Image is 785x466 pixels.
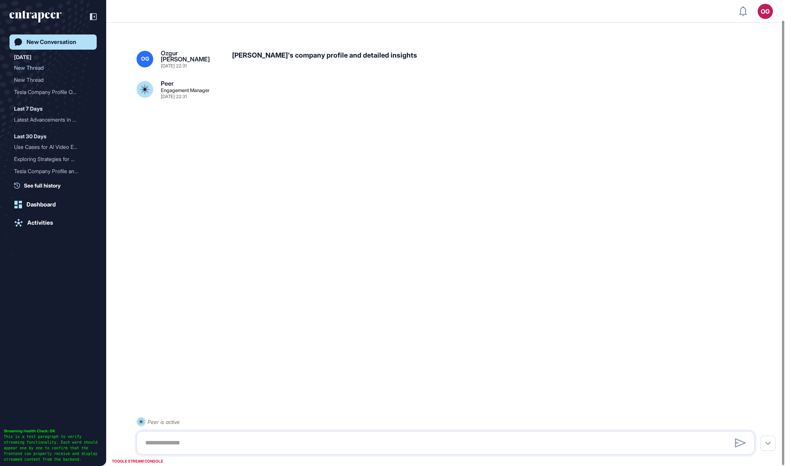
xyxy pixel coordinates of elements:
div: New Thread [14,62,92,74]
div: Engagement Manager [161,88,210,93]
div: Use Cases for AI Video Ed... [14,141,86,153]
div: Last 30 Days [14,132,46,141]
button: OG [758,4,773,19]
div: New Conversation [27,39,76,45]
div: Dashboard [27,201,56,208]
div: [DATE] 22:31 [161,94,187,99]
div: Ozgur [PERSON_NAME] [161,50,220,62]
div: Peer is active [148,417,180,427]
div: New Thread [14,62,86,74]
div: New Thread [14,74,86,86]
a: Activities [9,215,97,230]
div: New Thread [14,74,92,86]
div: Exploring Strategies for ... [14,153,86,165]
span: OG [141,56,149,62]
a: Dashboard [9,197,97,212]
div: [DATE] [14,53,31,62]
div: Tesla Company Profile Overview [14,86,92,98]
span: See full history [24,181,61,189]
a: See full history [14,181,97,189]
div: Latest Advancements in Electric Vehicle Battery Technologies and Their Applications [14,114,92,126]
div: Peer [161,80,174,86]
div: Use Cases for AI Video Editor Tools [14,141,92,153]
div: Latest Advancements in El... [14,114,86,126]
div: Last 7 Days [14,104,42,113]
div: Exploring Strategies for Autonomous Driving in Self-Driving Cars [14,153,92,165]
div: entrapeer-logo [9,11,61,23]
a: New Conversation [9,34,97,50]
div: TOGGLE STREAM CONSOLE [110,457,165,466]
div: Tesla Company Profile and... [14,165,86,177]
div: Tesla Company Profile Ove... [14,86,86,98]
div: [DATE] 22:31 [161,64,187,68]
div: Tesla Company Profile and In-Depth Analysis [14,165,92,177]
div: [PERSON_NAME]'s company profile and detailed insights [232,50,761,68]
div: Activities [27,219,53,226]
